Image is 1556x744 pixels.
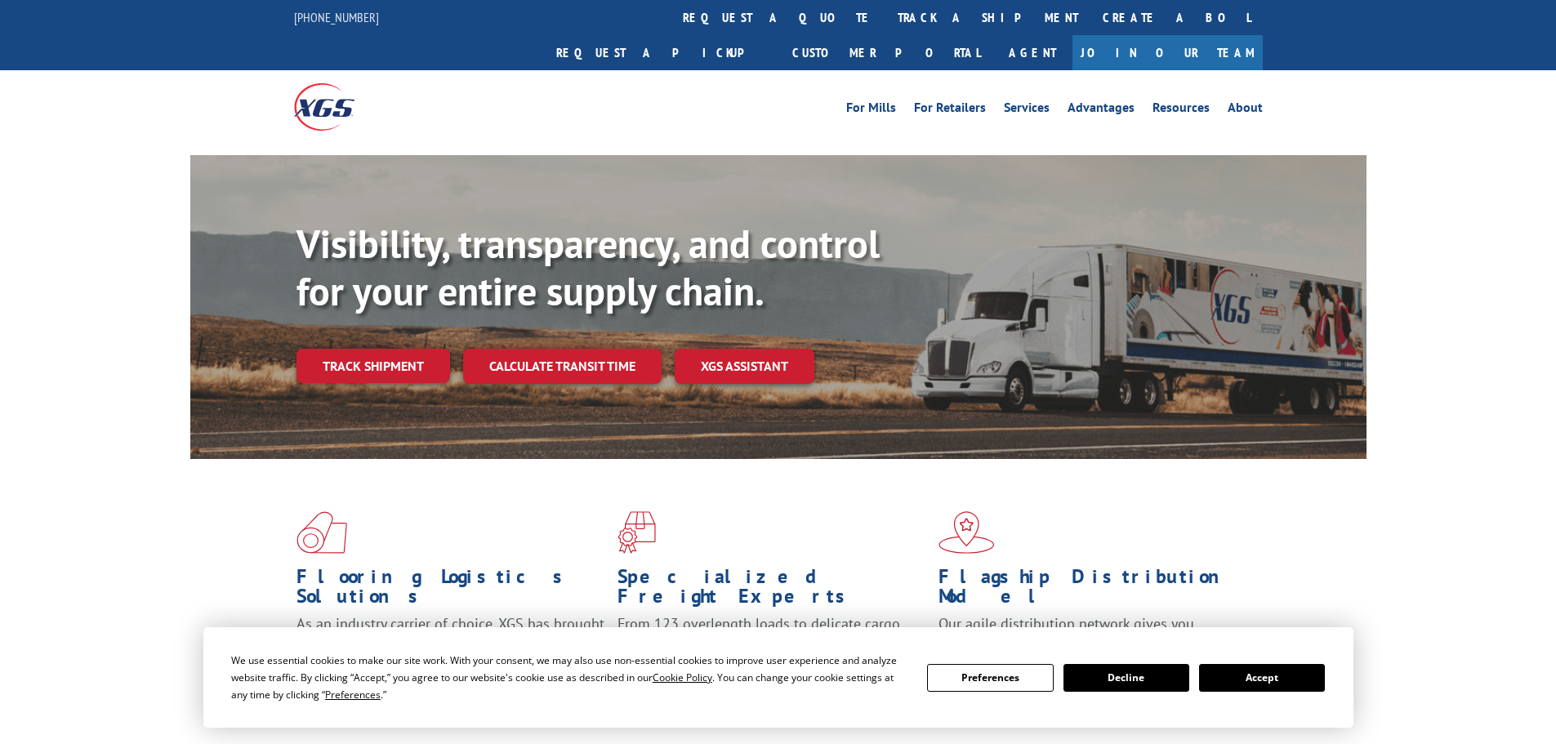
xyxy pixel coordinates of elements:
[1068,101,1135,119] a: Advantages
[617,614,926,687] p: From 123 overlength loads to delicate cargo, our experienced staff knows the best way to move you...
[296,614,604,672] span: As an industry carrier of choice, XGS has brought innovation and dedication to flooring logistics...
[653,670,712,684] span: Cookie Policy
[914,101,986,119] a: For Retailers
[1072,35,1263,70] a: Join Our Team
[463,349,662,384] a: Calculate transit time
[675,349,814,384] a: XGS ASSISTANT
[939,614,1239,653] span: Our agile distribution network gives you nationwide inventory management on demand.
[1199,664,1325,692] button: Accept
[231,652,907,703] div: We use essential cookies to make our site work. With your consent, we may also use non-essential ...
[1063,664,1189,692] button: Decline
[617,511,656,554] img: xgs-icon-focused-on-flooring-red
[939,567,1247,614] h1: Flagship Distribution Model
[296,567,605,614] h1: Flooring Logistics Solutions
[1228,101,1263,119] a: About
[927,664,1053,692] button: Preferences
[544,35,780,70] a: Request a pickup
[1004,101,1050,119] a: Services
[296,218,880,316] b: Visibility, transparency, and control for your entire supply chain.
[296,349,450,383] a: Track shipment
[294,9,379,25] a: [PHONE_NUMBER]
[992,35,1072,70] a: Agent
[296,511,347,554] img: xgs-icon-total-supply-chain-intelligence-red
[846,101,896,119] a: For Mills
[939,511,995,554] img: xgs-icon-flagship-distribution-model-red
[325,688,381,702] span: Preferences
[203,627,1353,728] div: Cookie Consent Prompt
[617,567,926,614] h1: Specialized Freight Experts
[780,35,992,70] a: Customer Portal
[1153,101,1210,119] a: Resources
